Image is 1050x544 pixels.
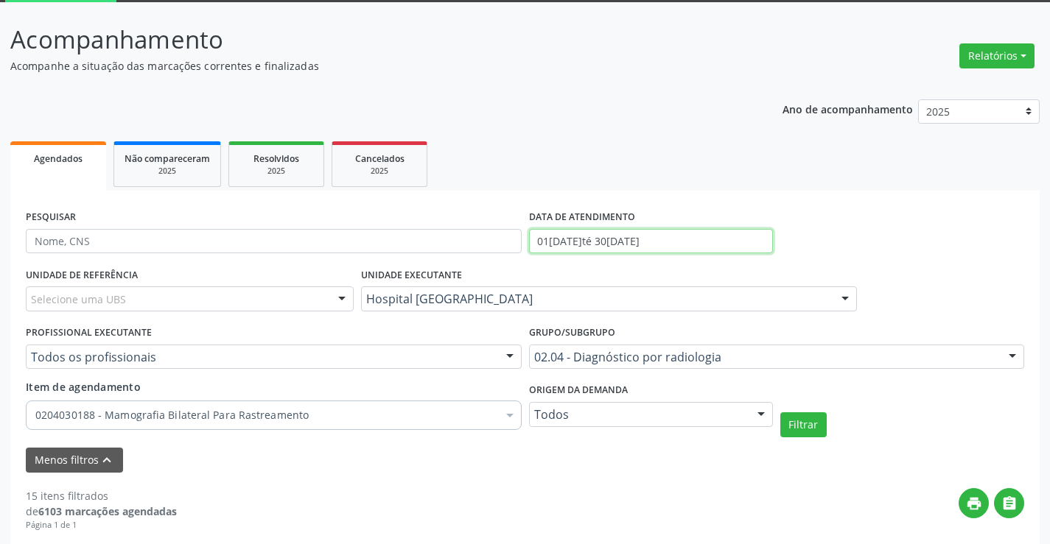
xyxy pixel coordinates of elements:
label: PESQUISAR [26,206,76,229]
span: Agendados [34,152,83,165]
div: 15 itens filtrados [26,488,177,504]
label: UNIDADE EXECUTANTE [361,264,462,286]
button: print [959,488,989,518]
i:  [1001,495,1018,512]
span: Todos os profissionais [31,350,491,364]
button: Menos filtroskeyboard_arrow_up [26,448,123,473]
span: Selecione uma UBS [31,292,126,307]
button: Relatórios [959,43,1035,68]
span: Resolvidos [253,152,299,165]
p: Ano de acompanhamento [783,99,913,118]
input: Selecione um intervalo [529,229,773,254]
span: Todos [534,407,743,422]
span: 02.04 - Diagnóstico por radiologia [534,350,995,364]
span: Não compareceram [125,152,210,165]
label: DATA DE ATENDIMENTO [529,206,635,229]
strong: 6103 marcações agendadas [38,504,177,518]
p: Acompanhe a situação das marcações correntes e finalizadas [10,58,731,74]
label: Origem da demanda [529,379,628,402]
button: Filtrar [780,412,827,437]
p: Acompanhamento [10,21,731,58]
span: 0204030188 - Mamografia Bilateral Para Rastreamento [35,408,497,423]
label: UNIDADE DE REFERÊNCIA [26,264,138,286]
div: 2025 [343,166,416,177]
label: PROFISSIONAL EXECUTANTE [26,322,152,345]
span: Hospital [GEOGRAPHIC_DATA] [366,292,827,306]
div: de [26,504,177,519]
i: print [966,495,982,512]
i: keyboard_arrow_up [99,452,115,468]
input: Nome, CNS [26,229,522,254]
div: 2025 [125,166,210,177]
span: Cancelados [355,152,405,165]
label: Grupo/Subgrupo [529,322,615,345]
div: 2025 [239,166,313,177]
div: Página 1 de 1 [26,519,177,531]
span: Item de agendamento [26,380,141,394]
button:  [994,488,1024,518]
